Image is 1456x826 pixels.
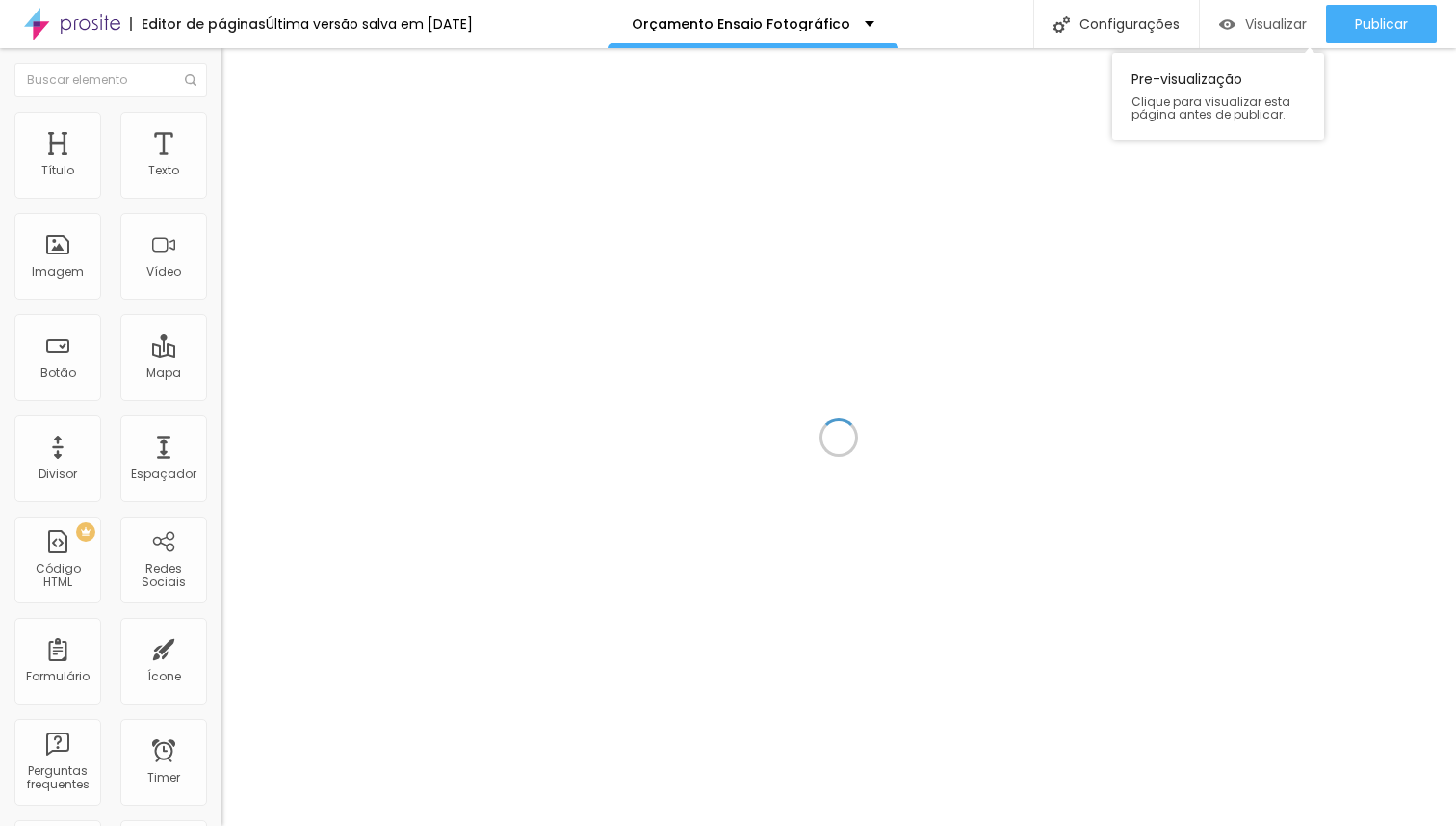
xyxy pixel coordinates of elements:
[146,366,181,380] div: Mapa
[32,265,84,279] div: Imagem
[40,366,76,380] div: Botão
[26,670,90,683] div: Formulário
[39,467,77,481] div: Divisor
[131,467,196,481] div: Espaçador
[1053,16,1070,33] img: Icone
[14,63,207,97] input: Buscar elemento
[1131,95,1305,120] span: Clique para visualizar esta página antes de publicar.
[185,74,196,86] img: Icone
[1355,16,1408,32] span: Publicar
[1112,53,1324,140] div: Pre-visualização
[1200,5,1326,43] button: Visualizar
[41,164,74,177] div: Título
[632,17,850,31] p: Orçamento Ensaio Fotográfico
[147,771,180,785] div: Timer
[1219,16,1235,33] img: view-1.svg
[147,670,181,683] div: Ícone
[1245,16,1307,32] span: Visualizar
[146,265,181,279] div: Vídeo
[266,17,473,31] div: Última versão salva em [DATE]
[19,562,95,590] div: Código HTML
[130,17,266,31] div: Editor de páginas
[125,562,201,590] div: Redes Sociais
[148,164,179,177] div: Texto
[1326,5,1437,43] button: Publicar
[19,764,95,792] div: Perguntas frequentes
